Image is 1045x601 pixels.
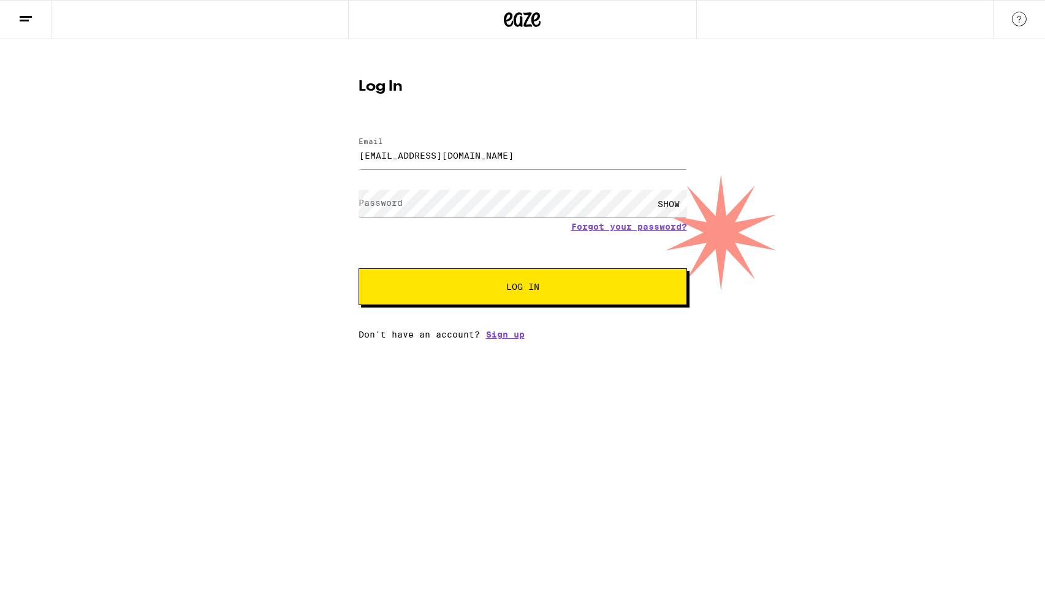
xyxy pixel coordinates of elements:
label: Email [359,137,383,145]
span: Log In [506,282,539,291]
a: Forgot your password? [571,222,687,232]
h1: Log In [359,80,687,94]
div: SHOW [650,190,687,217]
button: Log In [359,268,687,305]
span: Hi. Need any help? [7,9,88,18]
div: Don't have an account? [359,330,687,339]
label: Password [359,198,403,208]
a: Sign up [486,330,525,339]
input: Email [359,142,687,169]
